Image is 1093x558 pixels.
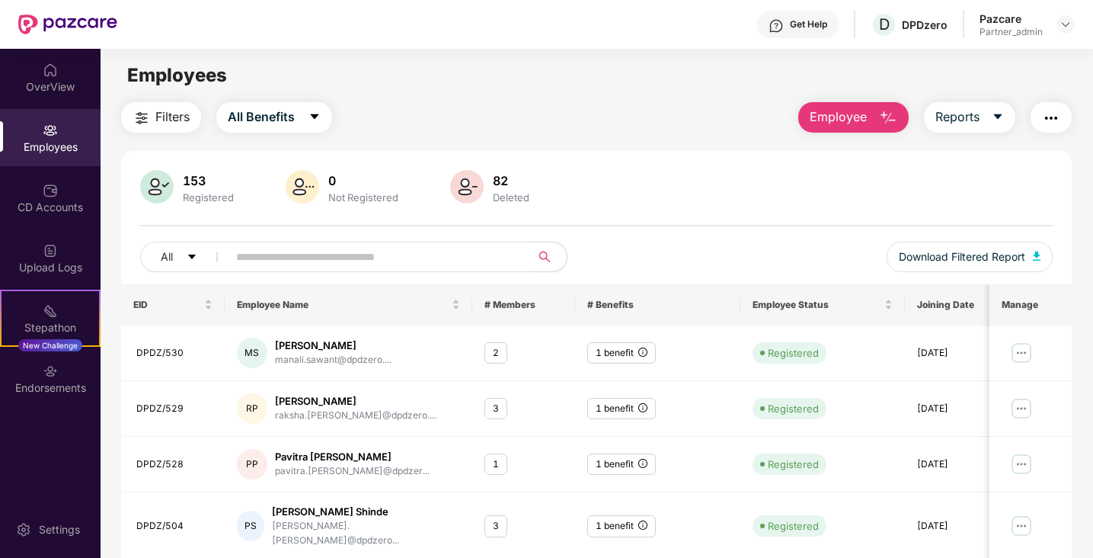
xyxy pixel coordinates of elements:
div: Registered [768,457,819,472]
div: 1 [484,454,507,476]
div: 1 benefit [587,454,656,476]
img: svg+xml;base64,PHN2ZyBpZD0iRHJvcGRvd24tMzJ4MzIiIHhtbG5zPSJodHRwOi8vd3d3LnczLm9yZy8yMDAwL3N2ZyIgd2... [1059,18,1072,30]
div: PP [237,449,267,479]
th: EID [121,284,224,325]
img: svg+xml;base64,PHN2ZyB4bWxucz0iaHR0cDovL3d3dy53My5vcmcvMjAwMC9zdmciIHhtbG5zOnhsaW5rPSJodHRwOi8vd3... [879,109,897,127]
img: svg+xml;base64,PHN2ZyBpZD0iRW5kb3JzZW1lbnRzIiB4bWxucz0iaHR0cDovL3d3dy53My5vcmcvMjAwMC9zdmciIHdpZH... [43,364,58,379]
div: [PERSON_NAME] [275,338,391,353]
img: svg+xml;base64,PHN2ZyBpZD0iSG9tZSIgeG1sbnM9Imh0dHA6Ly93d3cudzMub3JnLzIwMDAvc3ZnIiB3aWR0aD0iMjAiIG... [43,63,58,78]
div: PS [237,511,265,541]
span: info-circle [638,521,647,530]
div: Pavitra [PERSON_NAME] [275,450,430,464]
span: caret-down [187,252,197,264]
span: All [161,249,173,265]
img: New Pazcare Logo [18,14,117,34]
span: EID [133,299,200,311]
button: Reportscaret-down [924,102,1015,133]
img: svg+xml;base64,PHN2ZyB4bWxucz0iaHR0cDovL3d3dy53My5vcmcvMjAwMC9zdmciIHdpZHRoPSIyNCIgaGVpZ2h0PSIyNC... [133,109,151,127]
img: svg+xml;base64,PHN2ZyBpZD0iU2V0dGluZy0yMHgyMCIgeG1sbnM9Imh0dHA6Ly93d3cudzMub3JnLzIwMDAvc3ZnIiB3aW... [16,522,31,537]
th: Joining Date [905,284,1029,325]
span: info-circle [638,459,647,468]
span: Filters [155,107,190,127]
div: 2 [484,342,507,364]
img: svg+xml;base64,PHN2ZyBpZD0iSGVscC0zMngzMiIgeG1sbnM9Imh0dHA6Ly93d3cudzMub3JnLzIwMDAvc3ZnIiB3aWR0aD... [769,18,784,34]
div: 0 [325,173,401,188]
div: Pazcare [980,11,1043,26]
img: svg+xml;base64,PHN2ZyB4bWxucz0iaHR0cDovL3d3dy53My5vcmcvMjAwMC9zdmciIHhtbG5zOnhsaW5rPSJodHRwOi8vd3... [450,170,484,204]
img: manageButton [1009,396,1034,421]
span: caret-down [308,111,321,124]
div: Registered [768,518,819,534]
div: pavitra.[PERSON_NAME]@dpdzer... [275,464,430,479]
div: Partner_admin [980,26,1043,38]
span: Employee Name [237,299,449,311]
span: Employees [127,64,227,86]
div: RP [237,393,267,424]
div: 1 benefit [587,342,656,364]
div: 3 [484,515,507,537]
span: Employee [810,107,867,127]
img: svg+xml;base64,PHN2ZyB4bWxucz0iaHR0cDovL3d3dy53My5vcmcvMjAwMC9zdmciIHdpZHRoPSIyMSIgaGVpZ2h0PSIyMC... [43,303,58,319]
span: search [529,251,559,263]
div: DPDZ/504 [136,519,212,534]
button: Allcaret-down [140,242,233,272]
img: svg+xml;base64,PHN2ZyB4bWxucz0iaHR0cDovL3d3dy53My5vcmcvMjAwMC9zdmciIHhtbG5zOnhsaW5rPSJodHRwOi8vd3... [1033,252,1040,261]
span: Reports [935,107,980,127]
button: Employee [798,102,909,133]
div: [DATE] [917,402,1017,416]
img: manageButton [1009,341,1034,365]
span: All Benefits [228,107,295,127]
button: Filters [121,102,201,133]
img: svg+xml;base64,PHN2ZyB4bWxucz0iaHR0cDovL3d3dy53My5vcmcvMjAwMC9zdmciIHhtbG5zOnhsaW5rPSJodHRwOi8vd3... [140,170,174,204]
div: DPDZ/529 [136,402,212,416]
button: search [529,242,567,272]
th: Employee Name [225,284,472,325]
th: # Benefits [575,284,740,325]
img: manageButton [1009,452,1034,476]
span: info-circle [638,403,647,412]
div: [DATE] [917,346,1017,361]
div: 153 [180,173,237,188]
span: Employee Status [753,299,882,311]
div: DPDZ/528 [136,457,212,472]
div: Settings [34,522,85,537]
div: [DATE] [917,519,1017,534]
div: Not Registered [325,191,401,204]
span: Joining Date [917,299,1005,311]
img: svg+xml;base64,PHN2ZyB4bWxucz0iaHR0cDovL3d3dy53My5vcmcvMjAwMC9zdmciIHhtbG5zOnhsaW5rPSJodHRwOi8vd3... [286,170,319,204]
img: svg+xml;base64,PHN2ZyB4bWxucz0iaHR0cDovL3d3dy53My5vcmcvMjAwMC9zdmciIHdpZHRoPSIyNCIgaGVpZ2h0PSIyNC... [1042,109,1060,127]
div: [DATE] [917,457,1017,472]
div: Deleted [490,191,532,204]
div: 1 benefit [587,515,656,537]
div: [PERSON_NAME] [275,394,436,409]
button: All Benefitscaret-down [216,102,332,133]
div: [PERSON_NAME].[PERSON_NAME]@dpdzero... [272,519,459,548]
img: svg+xml;base64,PHN2ZyBpZD0iVXBsb2FkX0xvZ3MiIGRhdGEtbmFtZT0iVXBsb2FkIExvZ3MiIHhtbG5zPSJodHRwOi8vd3... [43,243,58,258]
div: New Challenge [18,339,82,351]
img: svg+xml;base64,PHN2ZyBpZD0iQ0RfQWNjb3VudHMiIGRhdGEtbmFtZT0iQ0QgQWNjb3VudHMiIHhtbG5zPSJodHRwOi8vd3... [43,183,58,198]
div: 82 [490,173,532,188]
span: Download Filtered Report [899,249,1025,265]
div: 3 [484,398,507,420]
th: # Members [472,284,575,325]
div: Get Help [790,18,827,30]
img: svg+xml;base64,PHN2ZyBpZD0iRW1wbG95ZWVzIiB4bWxucz0iaHR0cDovL3d3dy53My5vcmcvMjAwMC9zdmciIHdpZHRoPS... [43,123,58,138]
span: info-circle [638,348,647,357]
div: DPDZ/530 [136,346,212,361]
span: D [879,15,890,34]
div: Registered [768,345,819,361]
div: DPDzero [902,18,948,32]
div: Stepathon [2,320,99,335]
div: [PERSON_NAME] Shinde [272,505,459,519]
span: caret-down [992,111,1004,124]
div: raksha.[PERSON_NAME]@dpdzero.... [275,409,436,423]
div: MS [237,338,267,368]
th: Employee Status [740,284,906,325]
div: Registered [768,401,819,416]
div: Registered [180,191,237,204]
th: Manage [989,284,1072,325]
div: 1 benefit [587,398,656,420]
button: Download Filtered Report [887,242,1053,272]
div: manali.sawant@dpdzero.... [275,353,391,367]
img: manageButton [1009,514,1034,538]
